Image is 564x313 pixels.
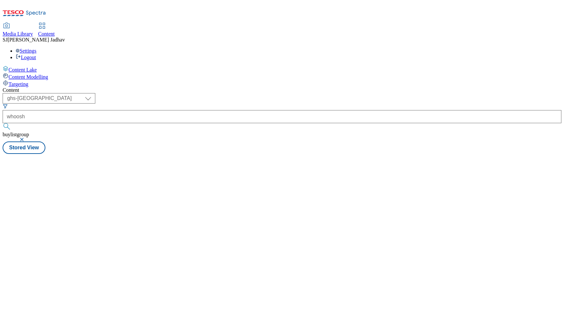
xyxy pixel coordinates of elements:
span: Targeting [8,81,28,87]
span: buylistgroup [3,132,29,137]
a: Settings [16,48,37,54]
svg: Search Filters [3,104,8,109]
input: Search [3,110,561,123]
a: Logout [16,55,36,60]
a: Content Modelling [3,73,561,80]
span: Media Library [3,31,33,37]
span: SJ [3,37,8,42]
span: [PERSON_NAME] Jadhav [8,37,65,42]
span: Content Lake [8,67,37,73]
a: Media Library [3,23,33,37]
a: Targeting [3,80,561,87]
a: Content [38,23,55,37]
span: Content Modelling [8,74,48,80]
a: Content Lake [3,66,561,73]
button: Stored View [3,141,45,154]
div: Content [3,87,561,93]
span: Content [38,31,55,37]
